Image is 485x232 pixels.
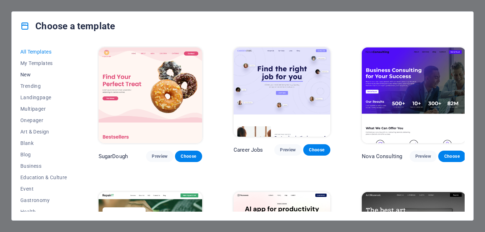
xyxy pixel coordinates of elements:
[362,153,402,160] p: Nova Consulting
[20,117,67,123] span: Onepager
[20,163,67,169] span: Business
[20,83,67,89] span: Trending
[20,175,67,180] span: Education & Culture
[99,153,128,160] p: SugarDough
[20,46,67,57] button: All Templates
[362,47,465,143] img: Nova Consulting
[303,144,330,156] button: Choose
[20,115,67,126] button: Onepager
[152,153,167,159] span: Preview
[20,126,67,137] button: Art & Design
[20,95,67,100] span: Landingpage
[234,47,330,137] img: Career Jobs
[20,106,67,112] span: Multipager
[20,49,67,55] span: All Templates
[20,140,67,146] span: Blank
[20,20,115,32] h4: Choose a template
[20,209,67,215] span: Health
[181,153,196,159] span: Choose
[274,144,301,156] button: Preview
[20,69,67,80] button: New
[20,103,67,115] button: Multipager
[234,146,263,153] p: Career Jobs
[20,57,67,69] button: My Templates
[444,153,460,159] span: Choose
[20,197,67,203] span: Gastronomy
[99,47,202,143] img: SugarDough
[20,195,67,206] button: Gastronomy
[20,60,67,66] span: My Templates
[20,152,67,157] span: Blog
[438,151,465,162] button: Choose
[20,137,67,149] button: Blank
[309,147,325,153] span: Choose
[20,72,67,77] span: New
[20,149,67,160] button: Blog
[415,153,431,159] span: Preview
[20,172,67,183] button: Education & Culture
[20,129,67,135] span: Art & Design
[410,151,437,162] button: Preview
[175,151,202,162] button: Choose
[20,186,67,192] span: Event
[20,80,67,92] button: Trending
[20,183,67,195] button: Event
[20,160,67,172] button: Business
[20,206,67,217] button: Health
[146,151,173,162] button: Preview
[280,147,296,153] span: Preview
[20,92,67,103] button: Landingpage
